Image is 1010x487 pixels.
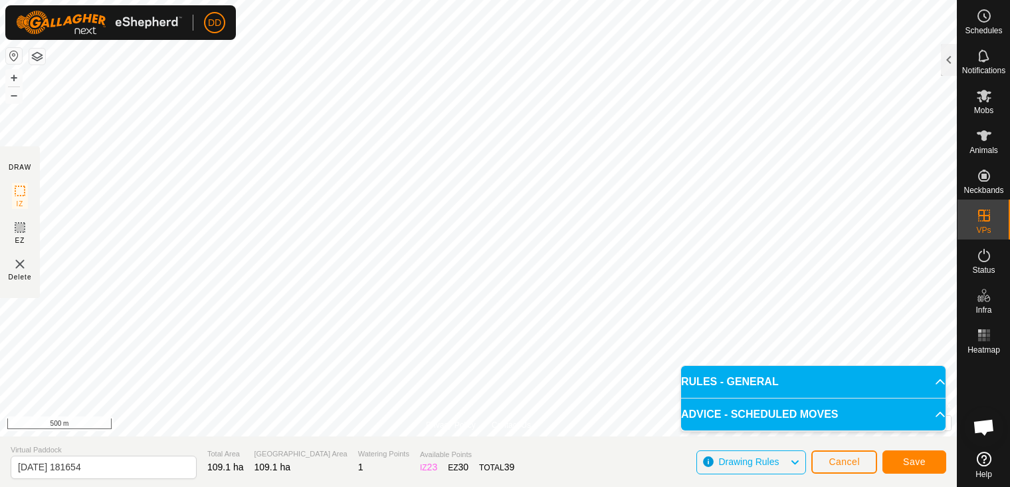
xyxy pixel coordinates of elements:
[681,399,946,430] p-accordion-header: ADVICE - SCHEDULED MOVES
[15,236,25,245] span: EZ
[6,70,22,86] button: +
[504,462,515,472] span: 39
[962,67,1005,75] span: Notifications
[420,449,514,460] span: Available Points
[718,456,779,467] span: Drawing Rules
[254,462,291,472] span: 109.1 ha
[16,11,182,35] img: Gallagher Logo
[208,16,221,30] span: DD
[358,462,363,472] span: 1
[964,407,1004,447] div: Open chat
[882,450,946,474] button: Save
[17,199,24,209] span: IZ
[207,462,244,472] span: 109.1 ha
[479,460,514,474] div: TOTAL
[29,49,45,65] button: Map Layers
[975,470,992,478] span: Help
[975,306,991,314] span: Infra
[9,162,31,172] div: DRAW
[972,266,995,274] span: Status
[6,87,22,103] button: –
[963,186,1003,194] span: Neckbands
[811,450,877,474] button: Cancel
[458,462,469,472] span: 30
[6,48,22,64] button: Reset Map
[681,406,838,422] span: ADVICE - SCHEDULED MOVES
[958,446,1010,484] a: Help
[9,272,32,282] span: Delete
[976,226,991,234] span: VPs
[681,366,946,398] p-accordion-header: RULES - GENERAL
[207,448,244,460] span: Total Area
[969,146,998,154] span: Animals
[358,448,409,460] span: Watering Points
[12,256,28,272] img: VP
[492,419,531,431] a: Contact Us
[965,27,1002,35] span: Schedules
[829,456,860,467] span: Cancel
[427,462,438,472] span: 23
[426,419,476,431] a: Privacy Policy
[420,460,437,474] div: IZ
[967,346,1000,354] span: Heatmap
[254,448,348,460] span: [GEOGRAPHIC_DATA] Area
[681,374,779,390] span: RULES - GENERAL
[448,460,468,474] div: EZ
[11,444,197,456] span: Virtual Paddock
[974,106,993,114] span: Mobs
[903,456,926,467] span: Save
